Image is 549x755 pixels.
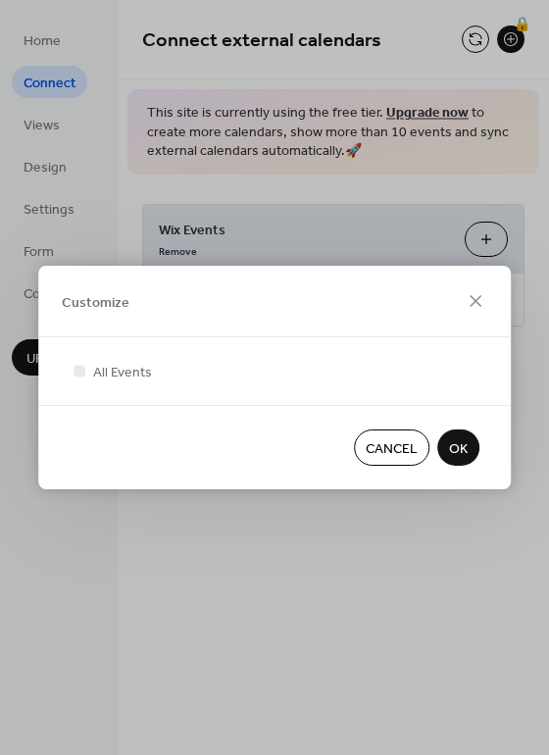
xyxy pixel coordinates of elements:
[62,292,129,313] span: Customize
[449,439,468,460] span: OK
[437,429,479,466] button: OK
[93,363,152,383] span: All Events
[354,429,429,466] button: Cancel
[366,439,418,460] span: Cancel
